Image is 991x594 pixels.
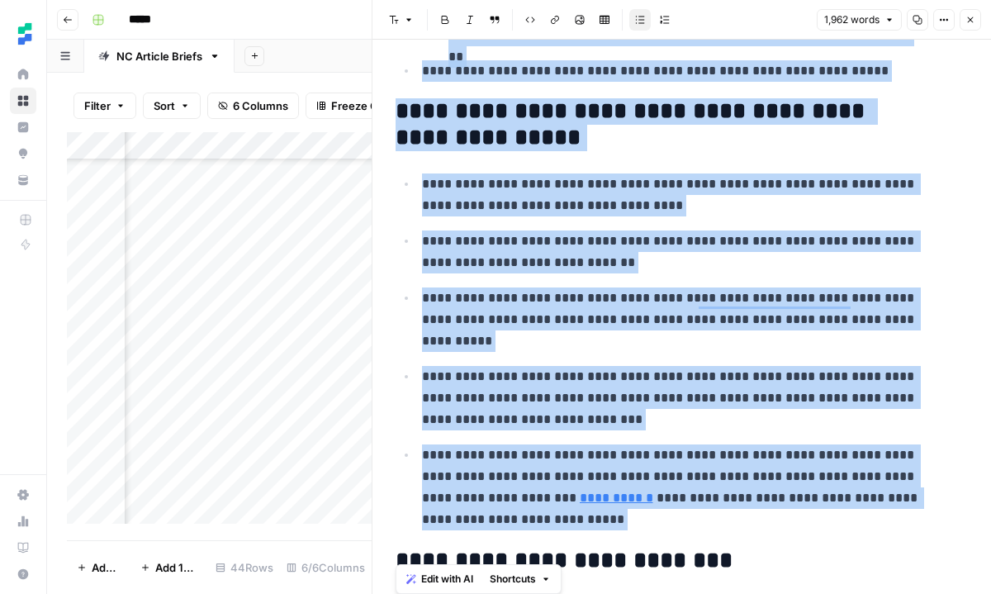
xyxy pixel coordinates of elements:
span: Add Row [92,559,121,576]
button: Sort [143,93,201,119]
span: Filter [84,97,111,114]
button: 6 Columns [207,93,299,119]
div: 44 Rows [209,554,280,581]
a: Home [10,61,36,88]
button: Help + Support [10,561,36,587]
button: Shortcuts [483,568,557,590]
span: Add 10 Rows [155,559,199,576]
a: NC Article Briefs [84,40,235,73]
a: Your Data [10,167,36,193]
button: Add 10 Rows [130,554,209,581]
span: 1,962 words [824,12,880,27]
span: Sort [154,97,175,114]
a: Browse [10,88,36,114]
button: Add Row [67,554,130,581]
div: 6/6 Columns [280,554,372,581]
a: Opportunities [10,140,36,167]
span: 6 Columns [233,97,288,114]
span: Edit with AI [421,572,473,587]
button: Edit with AI [400,568,480,590]
button: Workspace: Ten Speed [10,13,36,55]
div: NC Article Briefs [116,48,202,64]
button: Filter [73,93,136,119]
span: Shortcuts [490,572,536,587]
a: Settings [10,482,36,508]
button: 1,962 words [817,9,902,31]
button: Freeze Columns [306,93,427,119]
a: Insights [10,114,36,140]
a: Learning Hub [10,535,36,561]
a: Usage [10,508,36,535]
span: Freeze Columns [331,97,416,114]
img: Ten Speed Logo [10,19,40,49]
